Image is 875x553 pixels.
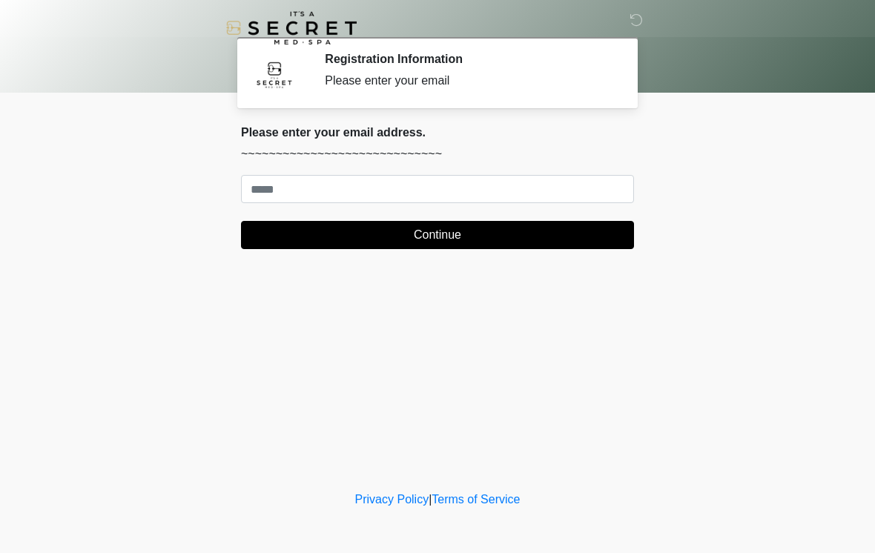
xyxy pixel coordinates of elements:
button: Continue [241,221,634,249]
img: Agent Avatar [252,52,297,96]
p: ~~~~~~~~~~~~~~~~~~~~~~~~~~~~~ [241,145,634,163]
a: Terms of Service [432,493,520,506]
h2: Please enter your email address. [241,125,634,139]
a: Privacy Policy [355,493,429,506]
h2: Registration Information [325,52,612,66]
div: Please enter your email [325,72,612,90]
img: It's A Secret Med Spa Logo [226,11,357,44]
a: | [429,493,432,506]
